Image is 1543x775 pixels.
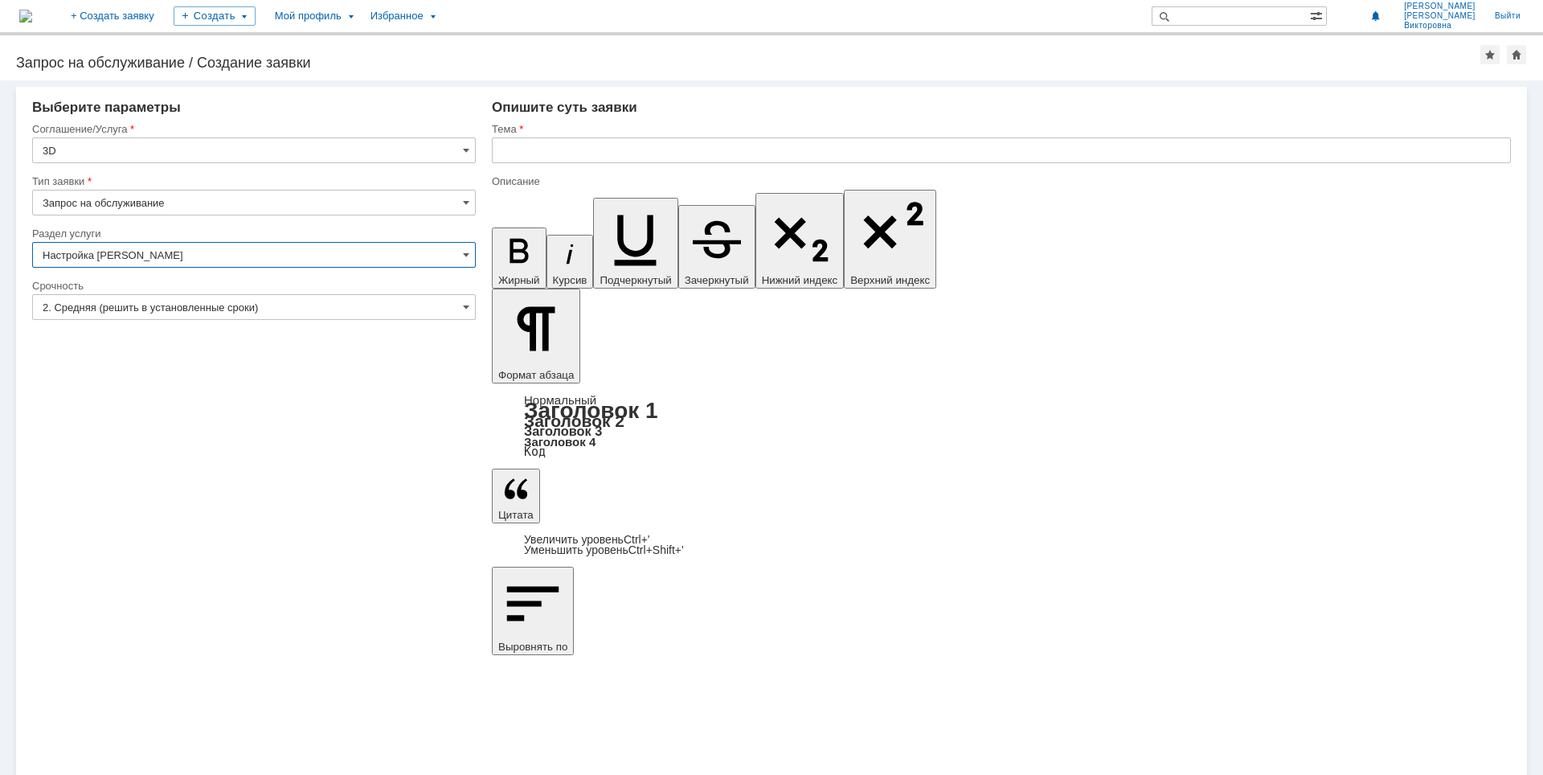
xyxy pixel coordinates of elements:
[492,567,574,655] button: Выровнять по
[546,235,594,289] button: Курсив
[678,205,755,289] button: Зачеркнутый
[492,289,580,383] button: Формат абзаца
[524,412,624,430] a: Заголовок 2
[628,543,684,556] span: Ctrl+Shift+'
[492,100,637,115] span: Опишите суть заявки
[498,369,574,381] span: Формат абзаца
[762,274,838,286] span: Нижний индекс
[685,274,749,286] span: Зачеркнутый
[524,393,596,407] a: Нормальный
[32,281,473,291] div: Срочность
[16,55,1480,71] div: Запрос на обслуживание / Создание заявки
[492,395,1511,457] div: Формат абзаца
[593,198,677,289] button: Подчеркнутый
[524,435,596,449] a: Заголовок 4
[498,509,534,521] span: Цитата
[624,533,650,546] span: Ctrl+'
[174,6,256,26] div: Создать
[844,190,936,289] button: Верхний индекс
[492,176,1508,187] div: Описание
[1404,2,1475,11] span: [PERSON_NAME]
[755,193,845,289] button: Нижний индекс
[524,543,684,556] a: Decrease
[498,641,567,653] span: Выровнять по
[32,228,473,239] div: Раздел услуги
[492,469,540,523] button: Цитата
[1507,45,1526,64] div: Сделать домашней страницей
[492,535,1511,556] div: Цитата
[524,398,658,423] a: Заголовок 1
[498,274,540,286] span: Жирный
[32,124,473,134] div: Соглашение/Услуга
[32,100,181,115] span: Выберите параметры
[553,274,587,286] span: Курсив
[850,274,930,286] span: Верхний индекс
[524,445,546,459] a: Код
[19,10,32,23] a: Перейти на домашнюю страницу
[1480,45,1500,64] div: Добавить в избранное
[524,424,602,438] a: Заголовок 3
[600,274,671,286] span: Подчеркнутый
[1310,7,1326,23] span: Расширенный поиск
[492,124,1508,134] div: Тема
[492,228,546,289] button: Жирный
[1404,11,1475,21] span: [PERSON_NAME]
[1404,21,1475,31] span: Викторовна
[19,10,32,23] img: logo
[524,533,650,546] a: Increase
[32,176,473,187] div: Тип заявки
